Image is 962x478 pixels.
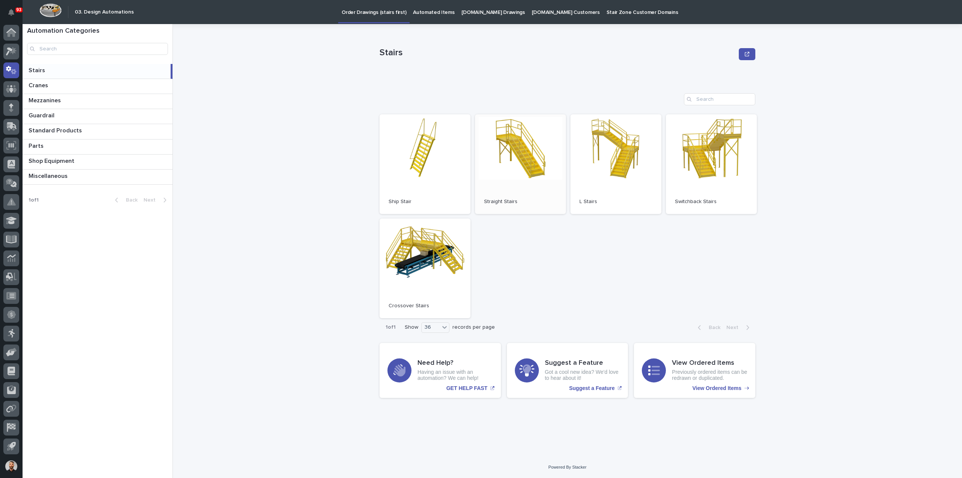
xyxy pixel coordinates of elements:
[23,94,172,109] a: MezzaninesMezzanines
[548,465,586,469] a: Powered By Stacker
[570,114,661,214] a: L Stairs
[23,124,172,139] a: Standard ProductsStandard Products
[704,325,720,330] span: Back
[446,385,487,392] p: GET HELP FAST
[405,324,418,331] p: Show
[3,458,19,474] button: users-avatar
[672,359,747,367] h3: View Ordered Items
[23,170,172,185] a: MiscellaneousMiscellaneous
[23,191,45,209] p: 1 of 1
[9,9,19,21] div: Notifications93
[545,359,620,367] h3: Suggest a Feature
[417,359,493,367] h3: Need Help?
[380,318,402,337] p: 1 of 1
[29,126,83,134] p: Standard Products
[545,369,620,382] p: Got a cool new idea? We'd love to hear about it!
[75,9,134,15] h2: 03. Design Automations
[23,155,172,170] a: Shop EquipmentShop Equipment
[389,303,461,309] p: Crossover Stairs
[684,93,755,105] input: Search
[23,140,172,155] a: PartsParts
[569,385,614,392] p: Suggest a Feature
[475,114,566,214] a: Straight Stairs
[29,156,76,165] p: Shop Equipment
[29,65,47,74] p: Stairs
[672,369,747,382] p: Previously ordered items can be redrawn or duplicated.
[666,114,757,214] a: Switchback Stairs
[452,324,495,331] p: records per page
[389,199,461,205] p: Ship Stair
[29,96,62,104] p: Mezzanines
[29,80,50,89] p: Cranes
[23,79,172,94] a: CranesCranes
[29,141,45,150] p: Parts
[29,171,69,180] p: Miscellaneous
[29,111,56,119] p: Guardrail
[17,7,21,12] p: 93
[726,325,743,330] span: Next
[23,64,172,79] a: StairsStairs
[144,197,160,203] span: Next
[39,3,62,17] img: Workspace Logo
[380,114,470,214] a: Ship Stair
[380,47,736,58] p: Stairs
[417,369,493,382] p: Having an issue with an automation? We can help!
[675,199,748,205] p: Switchback Stairs
[692,324,723,331] button: Back
[27,27,168,35] h1: Automation Categories
[579,199,652,205] p: L Stairs
[634,343,755,398] a: View Ordered Items
[380,219,470,318] a: Crossover Stairs
[723,324,755,331] button: Next
[3,5,19,20] button: Notifications
[484,199,557,205] p: Straight Stairs
[380,343,501,398] a: GET HELP FAST
[422,323,440,331] div: 36
[23,109,172,124] a: GuardrailGuardrail
[693,385,741,392] p: View Ordered Items
[109,197,141,203] button: Back
[27,43,168,55] input: Search
[121,197,138,203] span: Back
[507,343,628,398] a: Suggest a Feature
[141,197,172,203] button: Next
